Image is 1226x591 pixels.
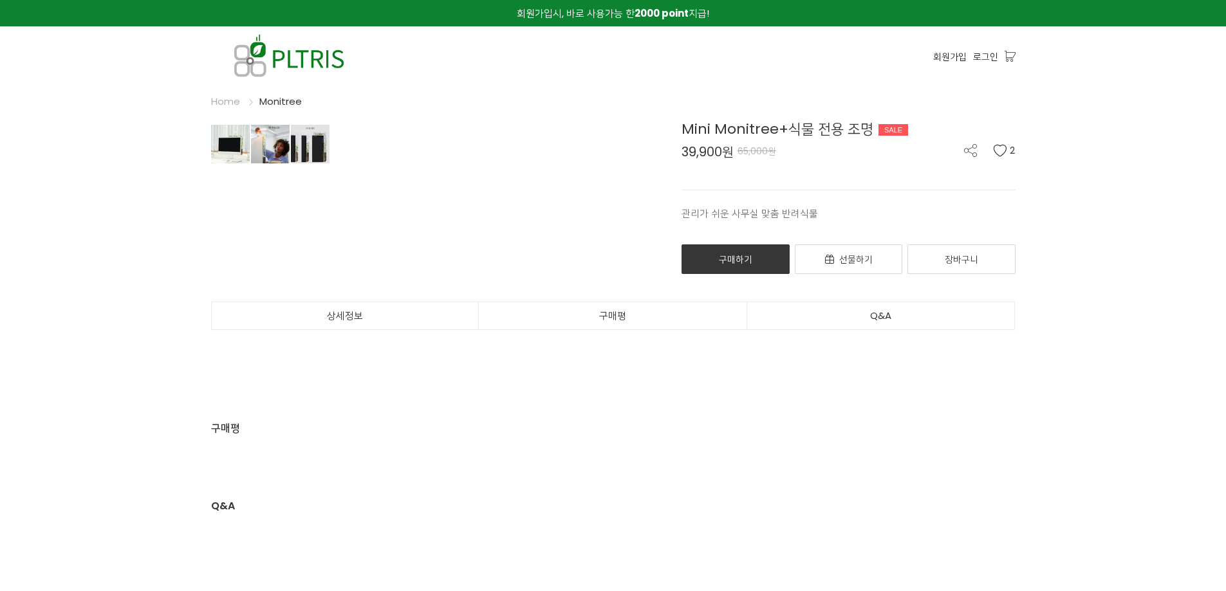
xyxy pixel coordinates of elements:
a: 로그인 [973,50,998,64]
a: 장바구니 [907,244,1016,274]
span: 선물하기 [839,253,873,266]
span: 2 [1010,144,1016,157]
span: 회원가입시, 바로 사용가능 한 지급! [517,6,709,20]
div: Mini Monitree+식물 전용 조명 [682,118,1016,140]
div: 구매평 [211,420,240,446]
a: Home [211,95,240,108]
strong: 2000 point [635,6,689,20]
a: Q&A [747,302,1015,329]
a: 구매평 [479,302,747,329]
a: 상세정보 [212,302,479,329]
span: 39,900원 [682,145,734,158]
a: 선물하기 [795,244,903,274]
p: 관리가 쉬운 사무실 맞춤 반려식물 [682,206,1016,221]
div: SALE [878,124,908,136]
button: 2 [993,144,1016,157]
a: Monitree [259,95,302,108]
span: 65,000원 [738,145,776,158]
div: Q&A [211,498,235,524]
a: 구매하기 [682,244,790,274]
a: 회원가입 [933,50,967,64]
